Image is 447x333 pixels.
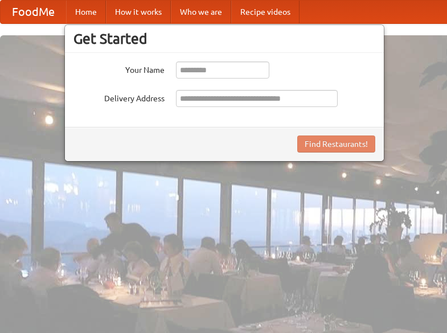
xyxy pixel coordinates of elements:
[66,1,106,23] a: Home
[297,135,375,153] button: Find Restaurants!
[231,1,300,23] a: Recipe videos
[106,1,171,23] a: How it works
[1,1,66,23] a: FoodMe
[73,30,375,47] h3: Get Started
[171,1,231,23] a: Who we are
[73,61,165,76] label: Your Name
[73,90,165,104] label: Delivery Address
